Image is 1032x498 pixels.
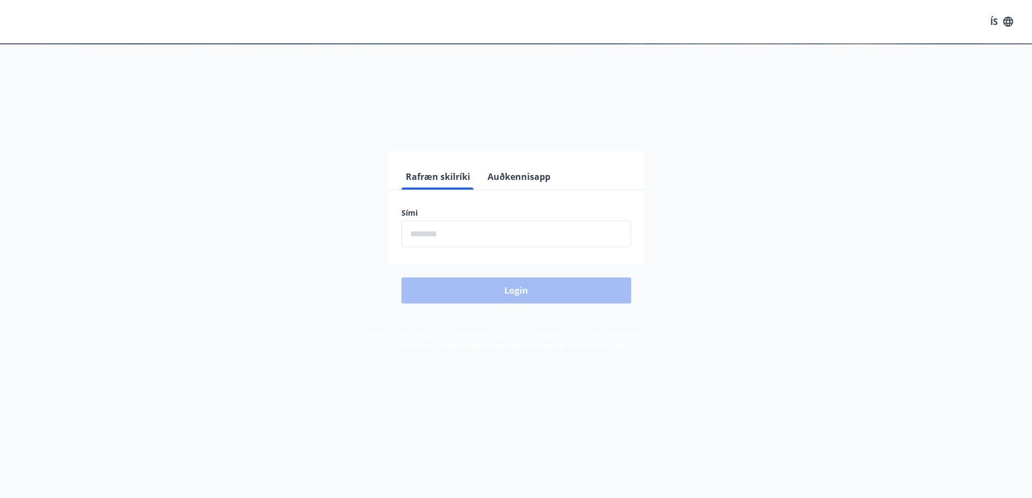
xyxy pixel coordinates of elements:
[483,164,555,190] button: Auðkennisapp
[369,329,663,351] span: Með því að skrá þig inn samþykkir þú að upplýsingar um þig séu meðhöndlaðar í samræmi við Samband...
[401,164,475,190] button: Rafræn skilríki
[984,12,1019,31] button: ÍS
[401,208,631,218] label: Sími
[139,65,893,106] h1: Félagavefur, Samband stjórnendafélaga
[449,340,530,351] a: Persónuverndarstefna
[346,115,686,128] span: Vinsamlegast skráðu þig inn með rafrænum skilríkjum eða Auðkennisappi.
